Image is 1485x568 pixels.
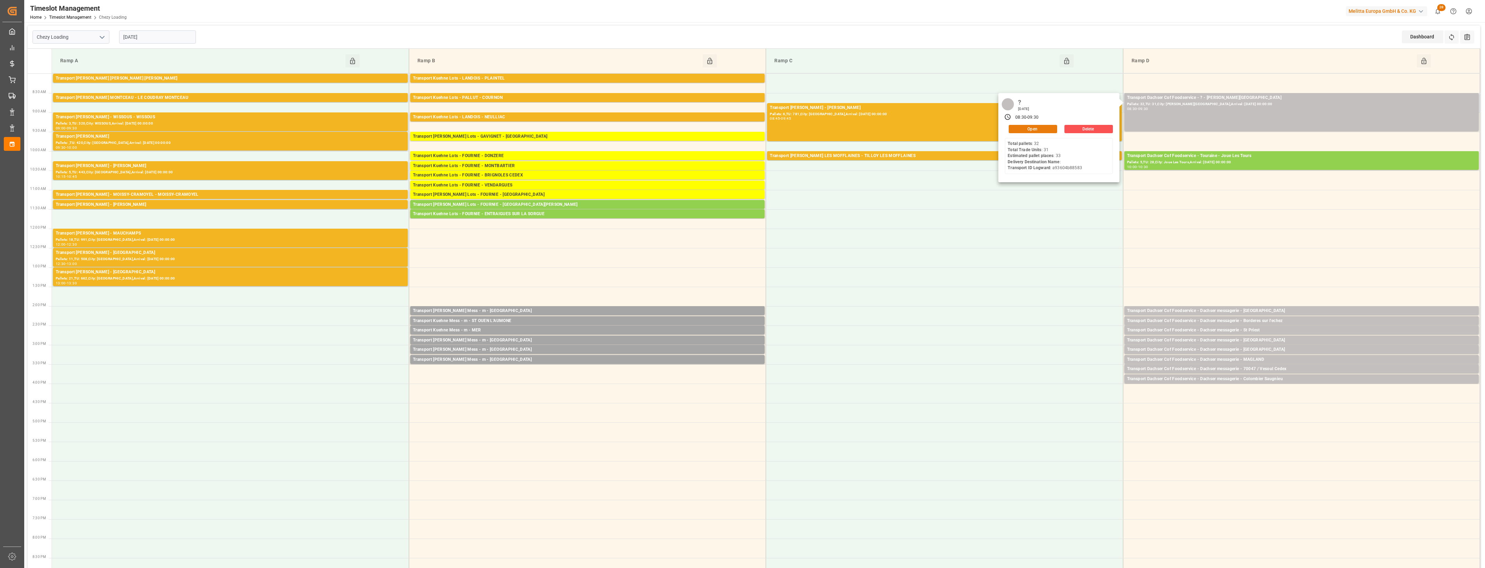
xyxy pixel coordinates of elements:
div: Pallets: 1,TU: 40,City: [GEOGRAPHIC_DATA],Arrival: [DATE] 00:00:00 [1127,363,1476,369]
span: 5:30 PM [33,439,46,442]
div: Pallets: ,TU: 10,City: [GEOGRAPHIC_DATA],Arrival: [DATE] 00:00:00 [413,363,762,369]
div: Transport [PERSON_NAME] - WISSOUS - WISSOUS [56,114,405,121]
div: Pallets: 3,TU: ,City: DONZERE,Arrival: [DATE] 00:00:00 [413,159,762,165]
span: 11:30 AM [30,206,46,210]
div: : 32 : 31 : 33 : : a93604b88583 [1008,141,1082,171]
div: Transport Kuehne Lots - LANDOIS - PLAINTEL [413,75,762,82]
div: 10:00 [67,146,77,149]
div: Transport Dachser Cof Foodservice - Dachser messagerie - St Priest [1127,327,1476,334]
div: Transport [PERSON_NAME] [PERSON_NAME] [PERSON_NAME] [56,75,405,82]
div: Pallets: ,TU: 420,City: [GEOGRAPHIC_DATA],Arrival: [DATE] 00:00:00 [56,140,405,146]
div: Transport [PERSON_NAME] Mess - m - [GEOGRAPHIC_DATA] [413,308,762,314]
div: Transport Dachser Cof Foodservice - Dachser messagerie - Borderes sur l'echez [1127,318,1476,324]
span: 7:00 PM [33,497,46,501]
div: Pallets: 4,TU: ,City: MONTBARTIER,Arrival: [DATE] 00:00:00 [413,170,762,175]
div: Pallets: 1,TU: 19,City: [GEOGRAPHIC_DATA],Arrival: [DATE] 00:00:00 [1127,344,1476,350]
span: 10:30 AM [30,167,46,171]
span: 10:00 AM [30,148,46,152]
div: Transport [PERSON_NAME] Lots - GAVIGNET - [GEOGRAPHIC_DATA] [413,133,762,140]
span: 12:30 PM [30,245,46,249]
div: Transport Kuehne Lots - FOURNIE - BRIGNOLES CEDEX [413,172,762,179]
div: Transport [PERSON_NAME] MONTCEAU - LE COUDRAY MONTCEAU [56,94,405,101]
span: 2:00 PM [33,303,46,307]
div: Transport Kuehne Mess - m - MER [413,327,762,334]
button: Help Center [1446,3,1461,19]
div: - [1137,165,1138,168]
div: 09:30 [1138,107,1148,110]
div: Transport [PERSON_NAME] - MAUCHAMPS [56,230,405,237]
b: Transport ID Logward [1008,165,1050,170]
div: - [66,127,67,130]
div: Pallets: 1,TU: 16,City: MER,Arrival: [DATE] 00:00:00 [413,334,762,340]
div: Ramp B [415,54,703,67]
button: show 28 new notifications [1430,3,1446,19]
span: 9:30 AM [33,129,46,132]
div: Pallets: 21,TU: 662,City: [GEOGRAPHIC_DATA],Arrival: [DATE] 00:00:00 [56,276,405,282]
div: Transport [PERSON_NAME] - MOISSY-CRAMOYEL - MOISSY-CRAMOYEL [56,191,405,198]
span: 8:30 AM [33,90,46,94]
div: - [66,282,67,285]
div: 12:30 [56,262,66,265]
div: Transport Kuehne Lots - FOURNIE - MONTBARTIER [413,163,762,170]
div: Pallets: 9,TU: ,City: [GEOGRAPHIC_DATA],Arrival: [DATE] 00:00:00 [413,140,762,146]
div: 09:30 [1027,114,1038,121]
div: 13:00 [67,262,77,265]
div: 09:45 [781,117,791,120]
div: Transport Dachser Cof Foodservice - Dachser messagerie - [GEOGRAPHIC_DATA] [1127,346,1476,353]
div: Pallets: ,TU: 21,City: [GEOGRAPHIC_DATA],Arrival: [DATE] 00:00:00 [413,314,762,320]
div: Transport [PERSON_NAME] Lots - FOURNIE - [GEOGRAPHIC_DATA][PERSON_NAME] [413,201,762,208]
div: Pallets: ,TU: 76,City: [PERSON_NAME] [PERSON_NAME],Arrival: [DATE] 00:00:00 [56,82,405,88]
div: Dashboard [1402,30,1443,43]
div: Transport Kuehne Lots - FOURNIE - VENDARGUES [413,182,762,189]
div: Pallets: ,TU: 4,City: [GEOGRAPHIC_DATA],Arrival: [DATE] 00:00:00 [413,344,762,350]
span: 4:00 PM [33,381,46,384]
div: 09:00 [56,127,66,130]
b: Estimated pallet places [1008,153,1053,158]
div: Transport Kuehne Lots - PALLUT - COURNON [413,94,762,101]
span: 28 [1437,4,1446,11]
input: DD-MM-YYYY [119,30,196,44]
div: 13:00 [56,282,66,285]
span: 9:00 AM [33,109,46,113]
span: 11:00 AM [30,187,46,191]
div: Transport [PERSON_NAME] - [GEOGRAPHIC_DATA] [56,269,405,276]
div: Transport Dachser Cof Foodservice - Dachser messagerie - [GEOGRAPHIC_DATA] [1127,337,1476,344]
div: Pallets: 1,TU: ,City: [GEOGRAPHIC_DATA][PERSON_NAME],Arrival: [DATE] 00:00:00 [413,208,762,214]
div: Pallets: ,TU: 8,City: [GEOGRAPHIC_DATA] L'AUMONE,Arrival: [DATE] 00:00:00 [413,324,762,330]
span: 6:00 PM [33,458,46,462]
div: - [66,175,67,178]
a: Timeslot Management [49,15,91,20]
div: Transport [PERSON_NAME] LES MOFFLAINES - TILLOY LES MOFFLAINES [770,153,1119,159]
div: 08:30 [1015,114,1026,121]
div: Transport Dachser Cof Foodservice - Dachser messagerie - 70047 / Vesoul Cedex [1127,366,1476,373]
b: Delivery Destination Name [1008,159,1060,164]
div: Transport [PERSON_NAME] - [GEOGRAPHIC_DATA] [56,249,405,256]
div: Pallets: 4,TU: 270,City: PLAINTEL,Arrival: [DATE] 00:00:00 [413,82,762,88]
div: Timeslot Management [30,3,127,13]
div: Ramp A [57,54,345,67]
div: Transport Dachser Cof Foodservice - Dachser messagerie - Colombier Saugnieu [1127,376,1476,383]
div: 12:30 [67,243,77,246]
div: Transport Kuehne Lots - FOURNIE - DONZERE [413,153,762,159]
div: 10:00 [1127,165,1137,168]
div: Transport Dachser Cof Foodservice - Dachser messagerie - [GEOGRAPHIC_DATA] [1127,308,1476,314]
div: 10:30 [1138,165,1148,168]
div: Pallets: 1,TU: 43,City: [GEOGRAPHIC_DATA],Arrival: [DATE] 00:00:00 [1127,383,1476,388]
div: Pallets: 5,TU: 28,City: Joue Les Tours,Arrival: [DATE] 00:00:00 [1127,159,1476,165]
div: Pallets: 3,TU: ,City: NEULLIAC,Arrival: [DATE] 00:00:00 [413,121,762,127]
span: 6:30 PM [33,477,46,481]
b: Total pallets [1008,141,1032,146]
button: Melitta Europa GmbH & Co. KG [1346,4,1430,18]
div: Pallets: ,TU: 487,City: [GEOGRAPHIC_DATA],Arrival: [DATE] 00:00:00 [413,101,762,107]
a: Home [30,15,42,20]
div: 08:45 [770,117,780,120]
div: Transport Kuehne Lots - FOURNIE - ENTRAIGUES SUR LA SORGUE [413,211,762,218]
div: Transport [PERSON_NAME] [56,133,405,140]
div: - [1026,114,1027,121]
span: 8:30 PM [33,555,46,559]
div: Transport Kuehne Mess - m - ST OUEN L'AUMONE [413,318,762,324]
div: [DATE] [1016,107,1032,111]
button: Open [1009,125,1057,133]
div: Melitta Europa GmbH & Co. KG [1346,6,1427,16]
div: Transport [PERSON_NAME] Mess - m - [GEOGRAPHIC_DATA] [413,337,762,344]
